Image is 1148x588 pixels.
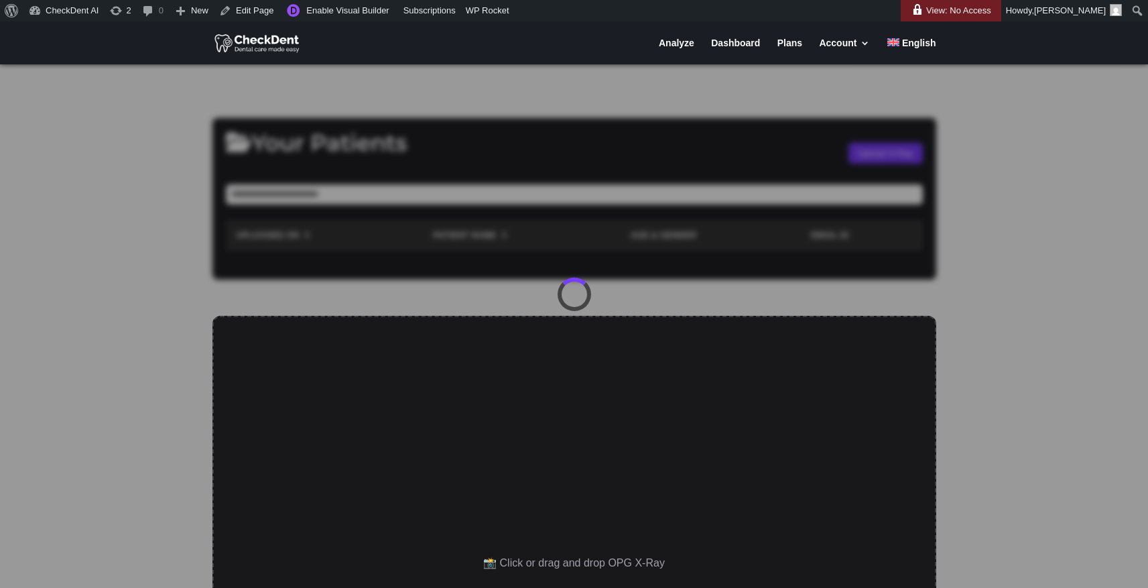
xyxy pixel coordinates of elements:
[711,38,760,64] a: Dashboard
[214,32,301,54] img: CheckDent AI
[887,38,936,64] a: English
[902,38,936,48] span: English
[819,38,870,64] a: Account
[1034,5,1106,15] span: [PERSON_NAME]
[659,38,694,64] a: Analyze
[777,38,802,64] a: Plans
[1110,4,1122,16] img: Arnav Saha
